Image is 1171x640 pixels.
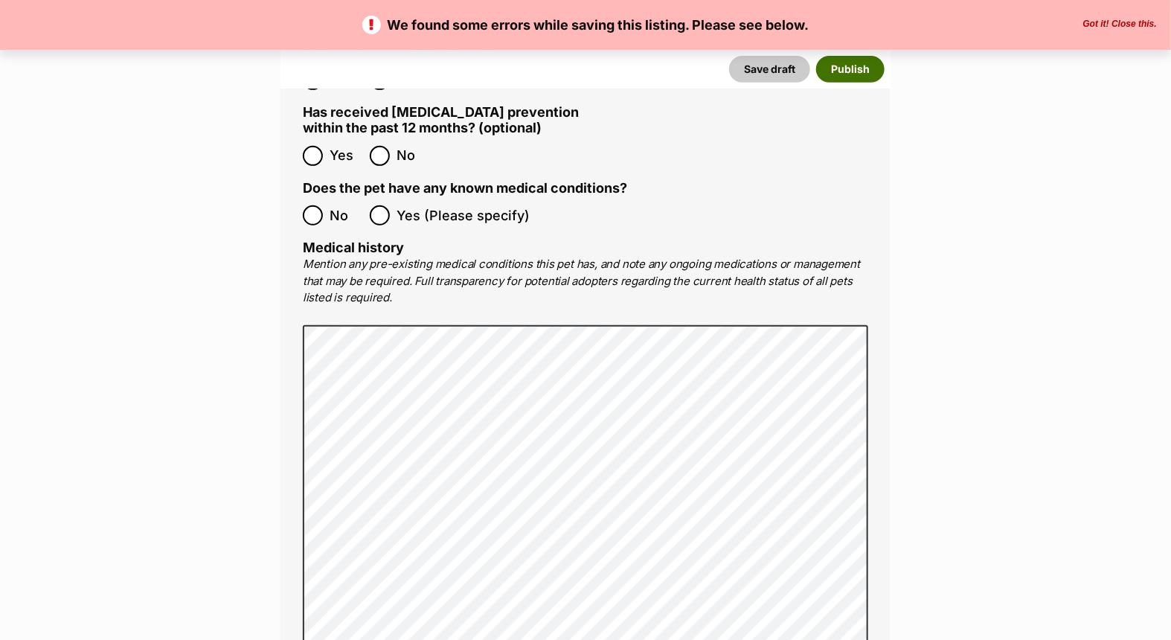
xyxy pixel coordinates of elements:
[397,205,530,225] span: Yes (Please specify)
[15,15,1156,35] p: We found some errors while saving this listing. Please see below.
[816,56,885,83] button: Publish
[330,205,362,225] span: No
[303,181,627,196] label: Does the pet have any known medical conditions?
[330,146,362,166] span: Yes
[303,256,868,307] p: Mention any pre-existing medical conditions this pet has, and note any ongoing medications or man...
[729,56,810,83] button: Save draft
[1079,19,1161,31] button: Close the banner
[303,105,585,135] label: Has received [MEDICAL_DATA] prevention within the past 12 months? (optional)
[303,240,404,255] label: Medical history
[397,146,429,166] span: No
